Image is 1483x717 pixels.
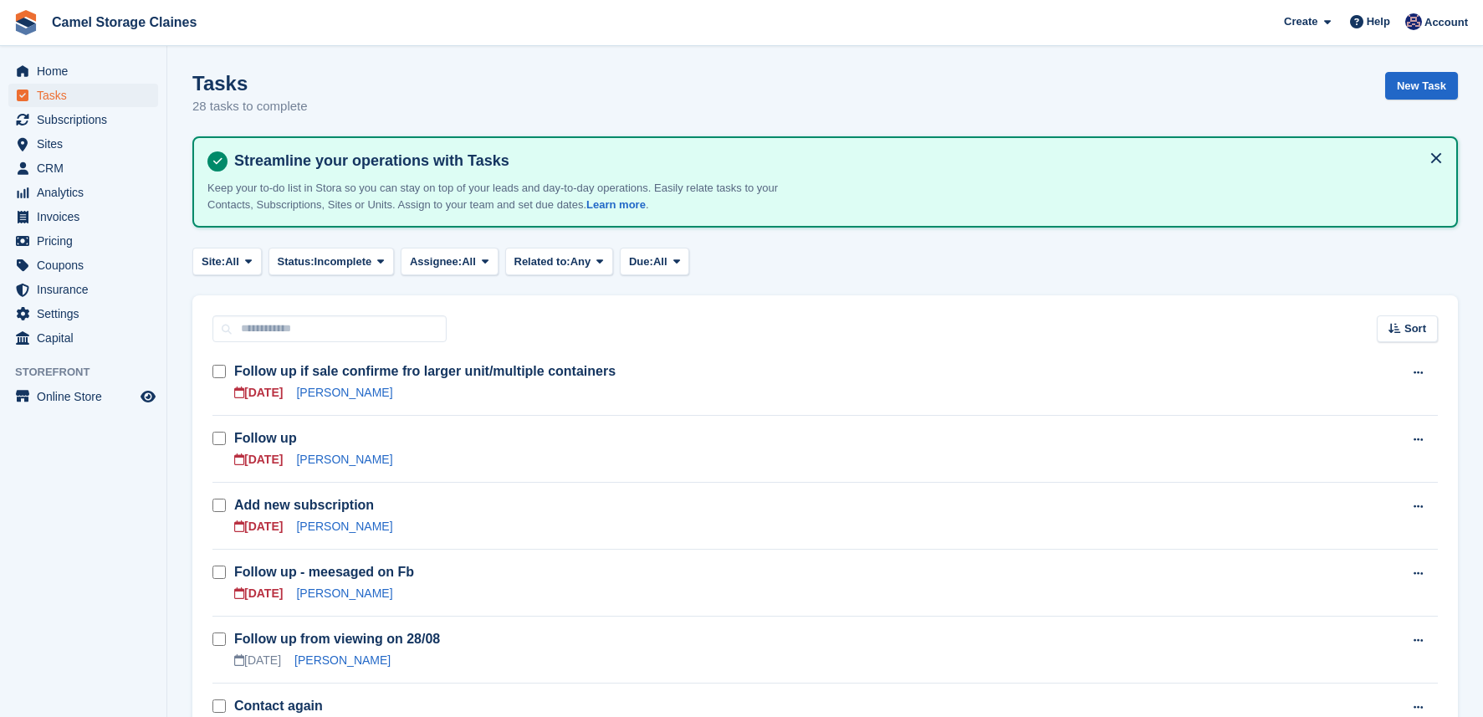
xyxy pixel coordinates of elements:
a: menu [8,132,158,156]
button: Assignee: All [401,248,499,275]
p: Keep your to-do list in Stora so you can stay on top of your leads and day-to-day operations. Eas... [207,180,793,213]
span: Tasks [37,84,137,107]
a: menu [8,278,158,301]
span: Capital [37,326,137,350]
a: Follow up - meesaged on Fb [234,565,414,579]
button: Site: All [192,248,262,275]
a: menu [8,385,158,408]
span: Pricing [37,229,137,253]
a: menu [8,59,158,83]
h4: Streamline your operations with Tasks [228,151,1443,171]
button: Due: All [620,248,689,275]
a: Follow up [234,431,297,445]
a: Add new subscription [234,498,374,512]
img: Rod [1405,13,1422,30]
span: All [653,254,667,270]
a: menu [8,156,158,180]
a: menu [8,254,158,277]
div: [DATE] [234,585,283,602]
button: Related to: Any [505,248,613,275]
span: Online Store [37,385,137,408]
a: Camel Storage Claines [45,8,203,36]
h1: Tasks [192,72,308,95]
p: 28 tasks to complete [192,97,308,116]
a: menu [8,229,158,253]
span: Help [1367,13,1390,30]
span: Create [1284,13,1317,30]
span: All [225,254,239,270]
span: Account [1424,14,1468,31]
a: Follow up if sale confirme fro larger unit/multiple containers [234,364,616,378]
span: Settings [37,302,137,325]
a: Learn more [586,198,646,211]
a: Contact again [234,699,323,713]
a: [PERSON_NAME] [294,653,391,667]
a: menu [8,302,158,325]
a: [PERSON_NAME] [296,453,392,466]
span: Insurance [37,278,137,301]
a: [PERSON_NAME] [296,586,392,600]
a: [PERSON_NAME] [296,520,392,533]
a: New Task [1385,72,1458,100]
span: Due: [629,254,653,270]
span: Storefront [15,364,166,381]
a: [PERSON_NAME] [296,386,392,399]
a: menu [8,205,158,228]
span: Site: [202,254,225,270]
span: CRM [37,156,137,180]
a: menu [8,326,158,350]
span: Related to: [514,254,570,270]
span: Assignee: [410,254,462,270]
span: Any [570,254,591,270]
span: Home [37,59,137,83]
a: Follow up from viewing on 28/08 [234,632,440,646]
span: Subscriptions [37,108,137,131]
span: Incomplete [314,254,372,270]
span: Sites [37,132,137,156]
a: Preview store [138,387,158,407]
div: [DATE] [234,451,283,469]
span: Coupons [37,254,137,277]
a: menu [8,84,158,107]
div: [DATE] [234,518,283,535]
span: Sort [1404,320,1426,337]
span: Analytics [37,181,137,204]
button: Status: Incomplete [268,248,394,275]
a: menu [8,108,158,131]
img: stora-icon-8386f47178a22dfd0bd8f6a31ec36ba5ce8667c1dd55bd0f319d3a0aa187defe.svg [13,10,38,35]
div: [DATE] [234,384,283,402]
span: Status: [278,254,314,270]
span: All [462,254,476,270]
div: [DATE] [234,652,281,669]
span: Invoices [37,205,137,228]
a: menu [8,181,158,204]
